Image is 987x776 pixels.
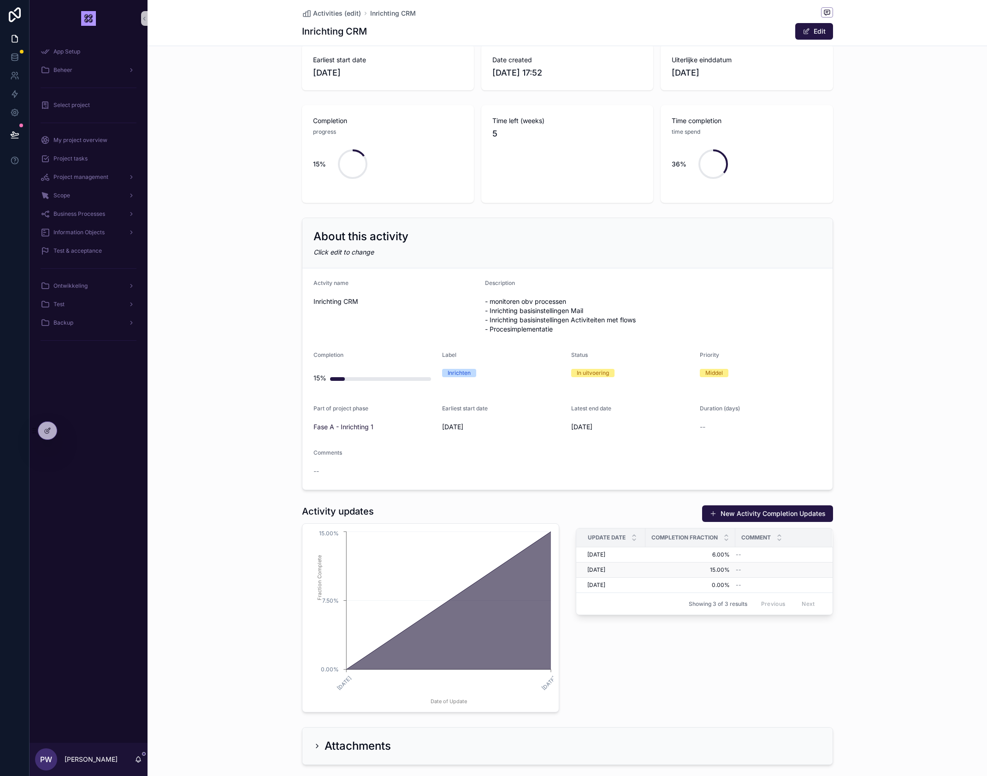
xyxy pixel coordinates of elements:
[40,754,52,765] span: PW
[53,136,107,144] span: My project overview
[35,132,142,148] a: My project overview
[587,551,605,558] span: [DATE]
[442,405,488,412] span: Earliest start date
[53,155,88,162] span: Project tasks
[588,534,626,541] span: Update Date
[65,755,118,764] p: [PERSON_NAME]
[492,55,642,65] span: Date created
[53,192,70,199] span: Scope
[370,9,416,18] a: Inrichting CRM
[319,530,339,537] tspan: 15.00%
[53,301,65,308] span: Test
[35,62,142,78] a: Beheer
[313,66,463,79] span: [DATE]
[442,422,564,432] span: [DATE]
[492,127,642,140] span: 5
[35,206,142,222] a: Business Processes
[571,422,693,432] span: [DATE]
[35,296,142,313] a: Test
[313,422,373,432] a: Fase A - Inrichting 1
[736,566,821,574] a: --
[35,314,142,331] a: Backup
[308,529,553,706] div: chart
[689,600,747,608] span: Showing 3 of 3 results
[651,551,730,558] a: 6.00%
[322,597,339,604] tspan: 7.50%
[587,566,605,574] span: [DATE]
[577,369,609,377] div: In uitvoering
[313,229,408,244] h2: About this activity
[313,55,463,65] span: Earliest start date
[651,534,718,541] span: Completion Fraction
[795,23,833,40] button: Edit
[35,169,142,185] a: Project management
[485,279,515,286] span: Description
[53,48,80,55] span: App Setup
[700,405,740,412] span: Duration (days)
[313,405,368,412] span: Part of project phase
[53,247,102,255] span: Test & acceptance
[325,739,391,753] h2: Attachments
[705,369,723,377] div: Middel
[430,698,467,705] tspan: Date of Update
[53,101,90,109] span: Select project
[571,405,611,412] span: Latest end date
[540,675,557,691] text: [DATE]
[313,297,478,306] span: Inrichting CRM
[53,319,73,326] span: Backup
[587,551,640,558] a: [DATE]
[35,224,142,241] a: Information Objects
[492,66,642,79] span: [DATE] 17:52
[587,581,605,589] span: [DATE]
[651,581,730,589] a: 0.00%
[442,351,456,358] span: Label
[736,551,821,558] a: --
[321,666,339,673] tspan: 0.00%
[313,279,349,286] span: Actvity name
[672,66,822,79] span: [DATE]
[302,505,374,518] h1: Activity updates
[651,566,730,574] a: 15.00%
[35,187,142,204] a: Scope
[35,243,142,259] a: Test & acceptance
[302,25,367,38] h1: Inrichting CRM
[313,369,326,387] div: 15%
[313,9,361,18] span: Activities (edit)
[700,422,705,432] span: --
[492,116,642,125] span: Time left (weeks)
[736,551,741,558] span: --
[336,675,352,691] text: [DATE]
[736,566,741,574] span: --
[313,248,374,256] em: Click edit to change
[53,66,72,74] span: Beheer
[313,449,342,456] span: Comments
[53,210,105,218] span: Business Processes
[672,55,822,65] span: Uiterlijke einddatum
[313,128,336,136] span: progress
[53,229,105,236] span: Information Objects
[587,581,640,589] a: [DATE]
[53,282,88,290] span: Ontwikkeling
[672,155,686,173] div: 36%
[313,467,319,476] span: --
[313,351,343,358] span: Completion
[587,566,640,574] a: [DATE]
[571,351,588,358] span: Status
[485,297,821,334] span: - monitoren obv processen - Inrichting basisinstellingen Mail - Inrichting basisinstellingen Acti...
[316,555,322,600] tspan: Fraction Complete
[448,369,471,377] div: Inrichten
[672,128,700,136] span: time spend
[35,150,142,167] a: Project tasks
[53,173,108,181] span: Project management
[30,37,148,360] div: scrollable content
[736,581,821,589] a: --
[81,11,96,26] img: App logo
[702,505,833,522] button: New Activity Completion Updates
[302,9,361,18] a: Activities (edit)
